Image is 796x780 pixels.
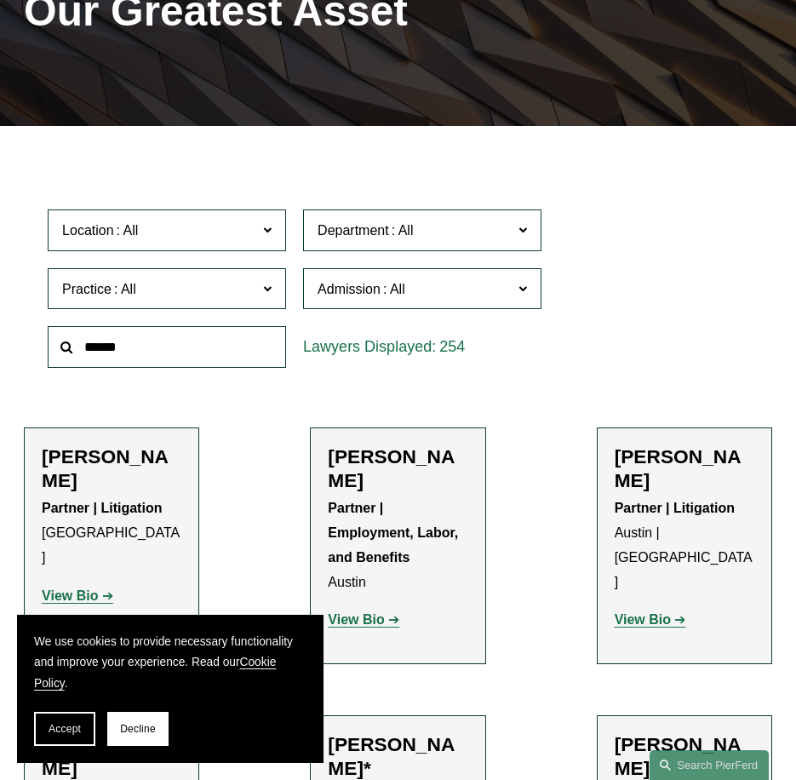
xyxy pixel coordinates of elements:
[328,612,399,627] a: View Bio
[328,445,467,492] h2: [PERSON_NAME]
[42,501,162,515] strong: Partner | Litigation
[107,712,169,746] button: Decline
[42,588,113,603] a: View Bio
[650,750,769,780] a: Search this site
[49,723,81,735] span: Accept
[120,723,156,735] span: Decline
[318,282,381,296] span: Admission
[615,612,671,627] strong: View Bio
[615,445,754,492] h2: [PERSON_NAME]
[615,612,686,627] a: View Bio
[62,282,112,296] span: Practice
[328,501,461,565] strong: Partner | Employment, Labor, and Benefits
[328,612,384,627] strong: View Bio
[34,712,95,746] button: Accept
[328,496,467,594] p: Austin
[42,588,98,603] strong: View Bio
[42,445,181,492] h2: [PERSON_NAME]
[318,223,389,238] span: Department
[42,496,181,570] p: [GEOGRAPHIC_DATA]
[328,733,467,780] h2: [PERSON_NAME]*
[62,223,114,238] span: Location
[615,501,735,515] strong: Partner | Litigation
[615,496,754,594] p: Austin | [GEOGRAPHIC_DATA]
[615,733,754,780] h2: [PERSON_NAME]
[439,338,465,355] span: 254
[34,632,306,695] p: We use cookies to provide necessary functionality and improve your experience. Read our .
[17,615,324,763] section: Cookie banner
